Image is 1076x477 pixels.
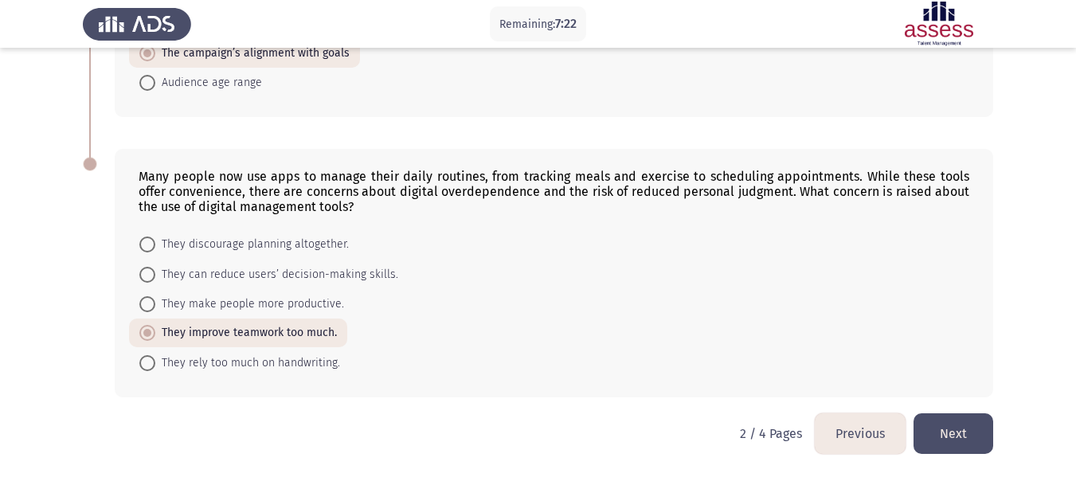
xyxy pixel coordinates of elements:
[155,265,398,284] span: They can reduce users’ decision-making skills.
[155,354,340,373] span: They rely too much on handwriting.
[155,44,350,63] span: The campaign’s alignment with goals
[815,413,906,454] button: load previous page
[885,2,993,46] img: Assessment logo of ASSESS English Language Assessment (3 Module) (Ba - IB)
[155,73,262,92] span: Audience age range
[139,169,969,214] div: Many people now use apps to manage their daily routines, from tracking meals and exercise to sche...
[499,14,577,34] p: Remaining:
[155,295,344,314] span: They make people more productive.
[740,426,802,441] p: 2 / 4 Pages
[155,235,349,254] span: They discourage planning altogether.
[914,413,993,454] button: load next page
[83,2,191,46] img: Assess Talent Management logo
[155,323,337,342] span: They improve teamwork too much.
[555,16,577,31] span: 7:22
